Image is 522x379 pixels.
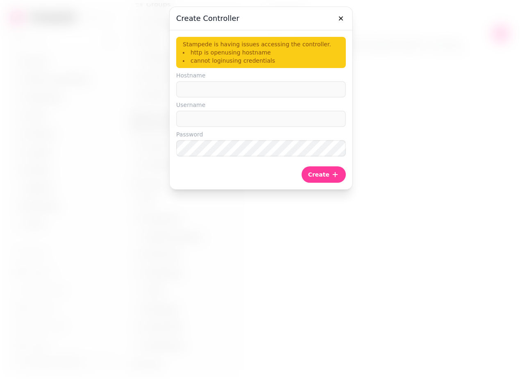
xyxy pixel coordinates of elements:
button: Create [302,166,346,183]
li: cannot login using credentials [183,57,339,65]
label: Password [176,130,346,138]
label: Hostname [176,71,346,79]
label: Username [176,101,346,109]
h3: Create controller [176,14,346,23]
p: Stampede is having issues accessing the controller. [183,40,339,48]
li: http is open using hostname [183,48,339,57]
span: Create [308,172,329,177]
